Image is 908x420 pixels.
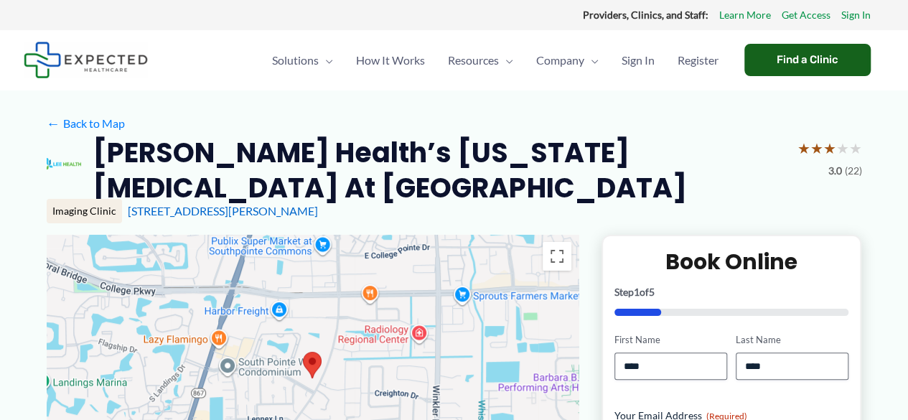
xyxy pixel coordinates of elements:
[345,35,436,85] a: How It Works
[356,35,425,85] span: How It Works
[47,113,125,134] a: ←Back to Map
[499,35,513,85] span: Menu Toggle
[614,287,849,297] p: Step of
[583,9,708,21] strong: Providers, Clinics, and Staff:
[666,35,730,85] a: Register
[261,35,345,85] a: SolutionsMenu Toggle
[448,35,499,85] span: Resources
[828,162,842,180] span: 3.0
[836,135,849,162] span: ★
[93,135,785,206] h2: [PERSON_NAME] Health’s [US_STATE] [MEDICAL_DATA] at [GEOGRAPHIC_DATA]
[719,6,771,24] a: Learn More
[543,242,571,271] button: Toggle fullscreen view
[614,333,727,347] label: First Name
[614,248,849,276] h2: Book Online
[678,35,719,85] span: Register
[319,35,333,85] span: Menu Toggle
[47,199,122,223] div: Imaging Clinic
[744,44,871,76] a: Find a Clinic
[536,35,584,85] span: Company
[841,6,871,24] a: Sign In
[436,35,525,85] a: ResourcesMenu Toggle
[610,35,666,85] a: Sign In
[649,286,655,298] span: 5
[622,35,655,85] span: Sign In
[845,162,862,180] span: (22)
[525,35,610,85] a: CompanyMenu Toggle
[261,35,730,85] nav: Primary Site Navigation
[272,35,319,85] span: Solutions
[849,135,862,162] span: ★
[47,116,60,130] span: ←
[634,286,640,298] span: 1
[24,42,148,78] img: Expected Healthcare Logo - side, dark font, small
[736,333,848,347] label: Last Name
[810,135,823,162] span: ★
[782,6,830,24] a: Get Access
[128,204,318,218] a: [STREET_ADDRESS][PERSON_NAME]
[797,135,810,162] span: ★
[584,35,599,85] span: Menu Toggle
[823,135,836,162] span: ★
